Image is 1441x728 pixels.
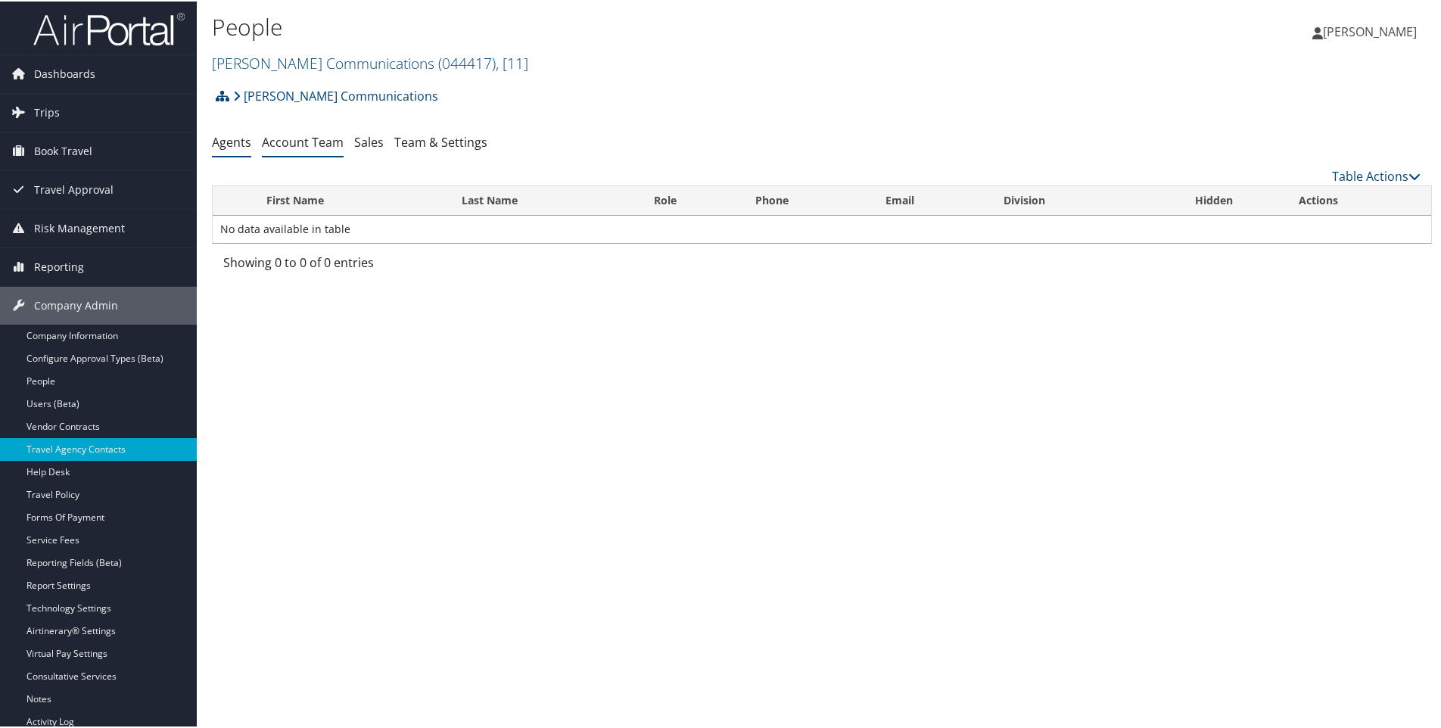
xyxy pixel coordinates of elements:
th: First Name [253,185,449,214]
th: Last Name [448,185,640,214]
span: Company Admin [34,285,118,323]
span: Risk Management [34,208,125,246]
th: Email [872,185,990,214]
a: Team & Settings [394,132,487,149]
th: Division [990,185,1144,214]
a: Account Team [262,132,344,149]
h1: People [212,10,1026,42]
span: Travel Approval [34,170,114,207]
th: : activate to sort column descending [213,185,253,214]
a: [PERSON_NAME] Communications [233,79,438,110]
a: [PERSON_NAME] Communications [212,51,528,72]
div: Showing 0 to 0 of 0 entries [223,252,506,278]
a: Agents [212,132,251,149]
span: Trips [34,92,60,130]
a: Sales [354,132,384,149]
span: [PERSON_NAME] [1323,22,1417,39]
span: Reporting [34,247,84,285]
img: airportal-logo.png [33,10,185,45]
span: , [ 11 ] [496,51,528,72]
a: Table Actions [1332,166,1421,183]
span: ( 044417 ) [438,51,496,72]
th: Phone [742,185,871,214]
a: [PERSON_NAME] [1312,8,1432,53]
th: Actions [1285,185,1431,214]
th: Role [640,185,742,214]
td: No data available in table [213,214,1431,241]
span: Book Travel [34,131,92,169]
th: Hidden [1144,185,1286,214]
span: Dashboards [34,54,95,92]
